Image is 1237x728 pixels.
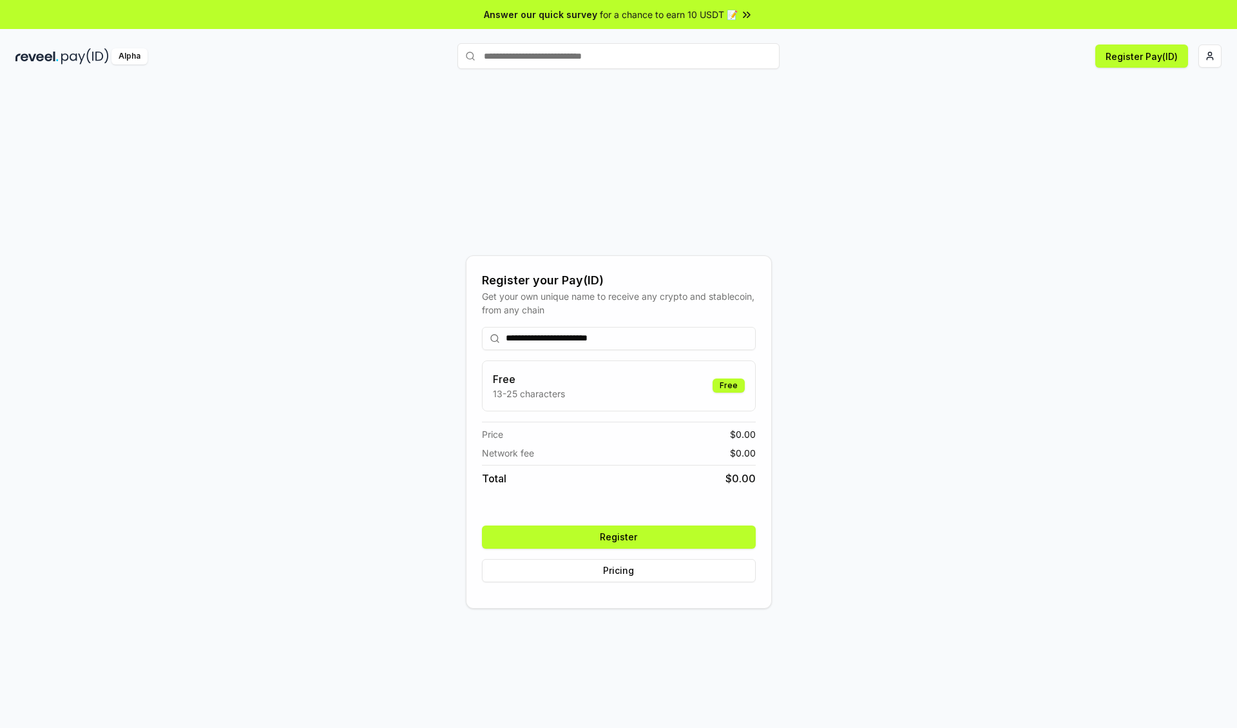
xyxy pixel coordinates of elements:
[482,271,756,290] div: Register your Pay(ID)
[484,8,597,21] span: Answer our quick survey
[493,387,565,400] p: 13-25 characters
[1095,44,1188,68] button: Register Pay(ID)
[61,48,109,64] img: pay_id
[482,471,506,486] span: Total
[713,379,745,393] div: Free
[730,446,756,460] span: $ 0.00
[600,8,738,21] span: for a chance to earn 10 USDT 📝
[493,371,565,387] h3: Free
[725,471,756,486] span: $ 0.00
[482,446,534,460] span: Network fee
[15,48,59,64] img: reveel_dark
[482,559,756,582] button: Pricing
[111,48,148,64] div: Alpha
[730,428,756,441] span: $ 0.00
[482,428,503,441] span: Price
[482,290,756,317] div: Get your own unique name to receive any crypto and stablecoin, from any chain
[482,526,756,549] button: Register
